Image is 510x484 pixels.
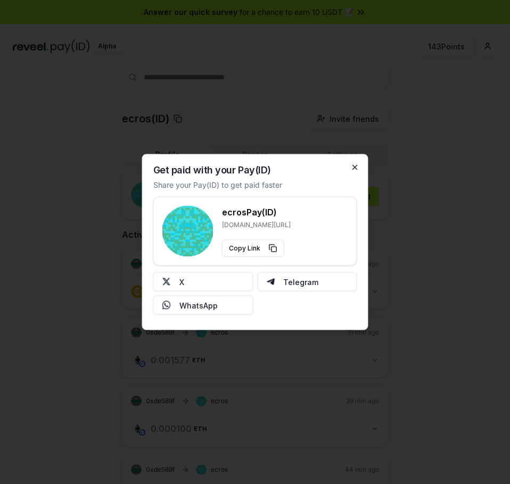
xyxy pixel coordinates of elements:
h3: ecros Pay(ID) [222,206,291,219]
p: [DOMAIN_NAME][URL] [222,221,291,229]
button: Copy Link [222,240,284,257]
img: Telegram [266,278,275,286]
p: Share your Pay(ID) to get paid faster [153,179,282,190]
img: Whatsapp [162,301,171,310]
button: Telegram [257,272,357,291]
img: X [162,278,171,286]
button: X [153,272,253,291]
button: WhatsApp [153,296,253,315]
h2: Get paid with your Pay(ID) [153,165,271,175]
